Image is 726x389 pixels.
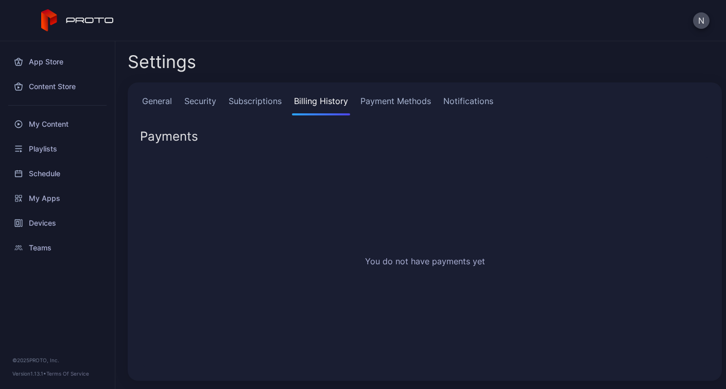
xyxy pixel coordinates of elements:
[6,235,109,260] a: Teams
[140,130,198,143] div: Payments
[441,95,495,115] a: Notifications
[12,370,46,377] span: Version 1.13.1 •
[46,370,89,377] a: Terms Of Service
[292,95,350,115] a: Billing History
[6,211,109,235] a: Devices
[6,137,109,161] a: Playlists
[132,146,718,377] div: You do not have payments yet
[6,49,109,74] a: App Store
[6,74,109,99] a: Content Store
[182,95,218,115] a: Security
[128,53,196,71] h2: Settings
[358,95,433,115] a: Payment Methods
[6,112,109,137] a: My Content
[227,95,284,115] a: Subscriptions
[12,356,102,364] div: © 2025 PROTO, Inc.
[6,161,109,186] a: Schedule
[6,186,109,211] a: My Apps
[693,12,710,29] button: N
[140,95,174,115] a: General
